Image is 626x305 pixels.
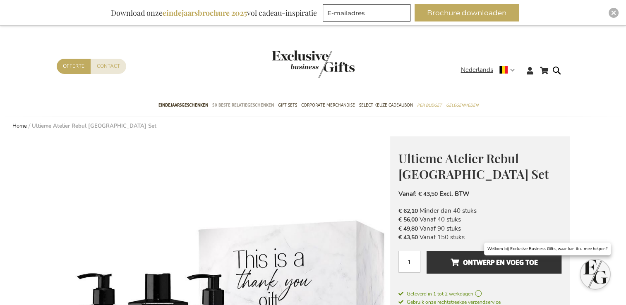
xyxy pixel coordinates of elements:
span: € 56,00 [398,216,418,224]
a: Offerte [57,59,91,74]
button: Ontwerp en voeg toe [427,251,561,274]
span: Corporate Merchandise [301,101,355,110]
a: Contact [91,59,126,74]
div: Nederlands [461,65,520,75]
a: Geleverd in 1 tot 2 werkdagen [398,290,561,298]
span: 50 beste relatiegeschenken [212,101,274,110]
input: Aantal [398,251,420,273]
span: € 43,50 [398,234,418,241]
li: Vanaf 150 stuks [398,233,561,242]
img: Exclusive Business gifts logo [272,50,355,78]
span: Ontwerp en voeg toe [450,256,537,269]
span: Select Keuze Cadeaubon [359,101,413,110]
li: Minder dan 40 stuks [398,207,561,215]
button: Brochure downloaden [415,4,519,21]
span: Nederlands [461,65,493,75]
span: Vanaf: [398,190,417,198]
b: eindejaarsbrochure 2025 [163,8,247,18]
input: E-mailadres [323,4,410,21]
img: Close [611,10,616,15]
span: € 49,80 [398,225,418,233]
div: Download onze vol cadeau-inspiratie [107,4,321,21]
span: Excl. BTW [439,190,470,198]
form: marketing offers and promotions [323,4,413,24]
span: Ultieme Atelier Rebul [GEOGRAPHIC_DATA] Set [398,150,549,183]
span: € 62,10 [398,207,418,215]
span: Eindejaarsgeschenken [158,101,208,110]
a: Home [12,122,27,130]
li: Vanaf 90 stuks [398,224,561,233]
span: Gift Sets [278,101,297,110]
div: Close [609,8,619,18]
span: € 43,50 [418,190,438,198]
strong: Ultieme Atelier Rebul [GEOGRAPHIC_DATA] Set [32,122,156,130]
a: store logo [272,50,313,78]
li: Vanaf 40 stuks [398,215,561,224]
span: Per Budget [417,101,442,110]
span: Gelegenheden [446,101,478,110]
